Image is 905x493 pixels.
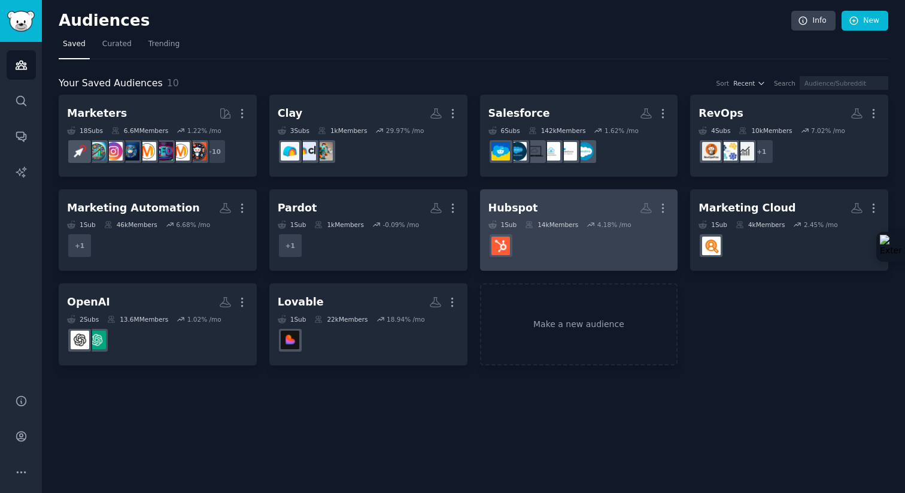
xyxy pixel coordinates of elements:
[281,142,299,161] img: ClayMakers
[278,220,306,229] div: 1 Sub
[525,142,543,161] img: SalesforceCareers
[480,283,678,365] a: Make a new audience
[98,35,136,59] a: Curated
[59,95,257,177] a: Marketers18Subs6.6MMembers1.22% /mo+10socialmediamarketingSEODigitalMarketingdigital_marketingIns...
[605,126,639,135] div: 1.62 % /mo
[176,220,210,229] div: 6.68 % /mo
[716,79,730,87] div: Sort
[314,142,333,161] img: gtmengineering
[491,237,510,255] img: hubspot
[187,126,221,135] div: 1.22 % /mo
[529,126,586,135] div: 142k Members
[67,295,110,310] div: OpenAI
[67,201,200,216] div: Marketing Automation
[739,126,792,135] div: 10k Members
[107,315,168,323] div: 13.6M Members
[597,220,631,229] div: 4.18 % /mo
[699,106,743,121] div: RevOps
[811,126,845,135] div: 7.02 % /mo
[67,220,96,229] div: 1 Sub
[104,220,157,229] div: 46k Members
[575,142,594,161] img: SalesforceCertified
[488,220,517,229] div: 1 Sub
[699,126,730,135] div: 4 Sub s
[699,220,727,229] div: 1 Sub
[121,142,139,161] img: digital_marketing
[702,142,721,161] img: revopspros
[63,39,86,50] span: Saved
[800,76,888,90] input: Audience/Subreddit
[480,189,678,271] a: Hubspot1Sub14kMembers4.18% /mohubspot
[719,142,737,161] img: SalesOperations
[201,139,226,164] div: + 10
[188,142,206,161] img: socialmedia
[278,233,303,258] div: + 1
[508,142,527,161] img: SalesforceDeveloper
[269,95,467,177] a: Clay3Subs1kMembers29.97% /mogtmengineeringClayGTMEClayMakers
[542,142,560,161] img: salesforceadmin
[314,315,368,323] div: 22k Members
[278,295,324,310] div: Lovable
[111,126,168,135] div: 6.6M Members
[59,283,257,365] a: OpenAI2Subs13.6MMembers1.02% /moChatGPTOpenAI
[733,79,755,87] span: Recent
[690,95,888,177] a: RevOps4Subs10kMembers7.02% /mo+1marketingopsSalesOperationsrevopspros
[59,189,257,271] a: Marketing Automation1Sub46kMembers6.68% /mo+1
[314,220,363,229] div: 1k Members
[488,126,520,135] div: 6 Sub s
[281,331,299,349] img: lovable
[59,76,163,91] span: Your Saved Audiences
[278,315,306,323] div: 1 Sub
[736,142,754,161] img: marketingops
[386,126,424,135] div: 29.97 % /mo
[171,142,190,161] img: marketing
[297,142,316,161] img: ClayGTME
[749,139,774,164] div: + 1
[87,331,106,349] img: ChatGPT
[7,11,35,32] img: GummySearch logo
[67,233,92,258] div: + 1
[278,106,303,121] div: Clay
[690,189,888,271] a: Marketing Cloud1Sub4kMembers2.45% /momarketingcloud
[167,77,179,89] span: 10
[842,11,888,31] a: New
[278,201,317,216] div: Pardot
[71,142,89,161] img: PPC
[480,95,678,177] a: Salesforce6Subs142kMembers1.62% /moSalesforceCertifiedSalesforce_ArchitectssalesforceadminSalesfo...
[488,106,550,121] div: Salesforce
[558,142,577,161] img: Salesforce_Architects
[736,220,785,229] div: 4k Members
[488,201,538,216] div: Hubspot
[318,126,367,135] div: 1k Members
[702,237,721,255] img: marketingcloud
[102,39,132,50] span: Curated
[278,126,309,135] div: 3 Sub s
[382,220,419,229] div: -0.09 % /mo
[774,79,795,87] div: Search
[104,142,123,161] img: InstagramMarketing
[148,39,180,50] span: Trending
[154,142,173,161] img: SEO
[59,11,791,31] h2: Audiences
[67,106,127,121] div: Marketers
[87,142,106,161] img: Affiliatemarketing
[269,283,467,365] a: Lovable1Sub22kMembers18.94% /molovable
[880,235,901,259] img: Extension Icon
[699,201,795,216] div: Marketing Cloud
[269,189,467,271] a: Pardot1Sub1kMembers-0.09% /mo+1
[144,35,184,59] a: Trending
[733,79,766,87] button: Recent
[67,126,103,135] div: 18 Sub s
[138,142,156,161] img: DigitalMarketing
[791,11,836,31] a: Info
[71,331,89,349] img: OpenAI
[387,315,425,323] div: 18.94 % /mo
[67,315,99,323] div: 2 Sub s
[525,220,578,229] div: 14k Members
[187,315,221,323] div: 1.02 % /mo
[804,220,838,229] div: 2.45 % /mo
[491,142,510,161] img: salesforce
[59,35,90,59] a: Saved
